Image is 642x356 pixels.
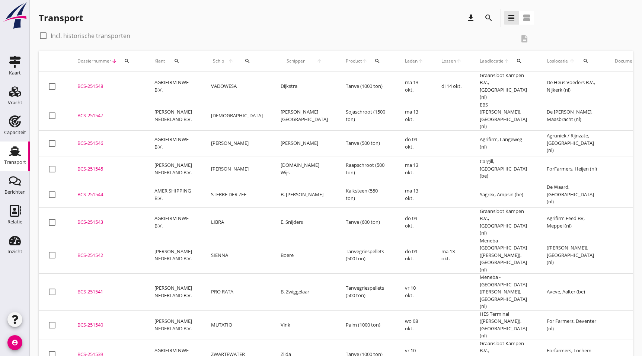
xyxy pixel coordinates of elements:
td: [PERSON_NAME] NEDERLAND B.V. [146,101,202,130]
td: B. Zwiggelaar [272,274,337,311]
i: search [124,58,130,64]
div: BCS-251545 [77,165,137,173]
span: Schip [211,58,226,64]
i: arrow_upward [362,58,368,64]
div: BCS-251548 [77,83,137,90]
span: Laadlocatie [480,58,504,64]
td: Tarwegriespellets (500 ton) [337,237,396,274]
i: view_headline [507,13,516,22]
div: Transport [4,160,26,165]
td: VADOWESA [202,72,272,101]
span: Schipper [281,58,310,64]
td: Meneba - [GEOGRAPHIC_DATA] ([PERSON_NAME]), [GEOGRAPHIC_DATA] (nl) [471,237,538,274]
td: Dijkstra [272,72,337,101]
label: Incl. historische transporten [51,32,130,39]
td: Palm (1000 ton) [337,310,396,340]
td: Raapschroot (500 ton) [337,156,396,182]
td: di 14 okt. [432,72,471,101]
td: [PERSON_NAME] NEDERLAND B.V. [146,237,202,274]
div: BCS-251541 [77,288,137,296]
div: Kaart [9,70,21,75]
td: vr 10 okt. [396,274,432,311]
span: Dossiernummer [77,58,111,64]
div: Inzicht [7,249,22,254]
td: Vink [272,310,337,340]
td: De Waard, [GEOGRAPHIC_DATA] (nl) [538,182,606,207]
i: arrow_downward [111,58,117,64]
td: [PERSON_NAME] [202,130,272,156]
td: HES Terminal ([PERSON_NAME]), [GEOGRAPHIC_DATA] (nl) [471,310,538,340]
td: PRO RATA [202,274,272,311]
span: Loslocatie [547,58,569,64]
td: do 09 okt. [396,130,432,156]
td: EBS ([PERSON_NAME]), [GEOGRAPHIC_DATA] (nl) [471,101,538,130]
i: arrow_upward [310,58,328,64]
td: [DOMAIN_NAME] Wijs [272,156,337,182]
td: E. Snijders [272,207,337,237]
td: [PERSON_NAME] NEDERLAND B.V. [146,274,202,311]
div: BCS-251547 [77,112,137,120]
td: ma 13 okt. [396,101,432,130]
td: Agrifirm Feed BV, Meppel (nl) [538,207,606,237]
td: Tarwe (500 ton) [337,130,396,156]
td: wo 08 okt. [396,310,432,340]
td: Tarwe (1000 ton) [337,72,396,101]
i: arrow_upward [569,58,576,64]
td: ma 13 okt. [396,72,432,101]
i: account_circle [7,335,22,350]
td: Meneba - [GEOGRAPHIC_DATA] ([PERSON_NAME]), [GEOGRAPHIC_DATA] (nl) [471,274,538,311]
div: BCS-251544 [77,191,137,198]
td: [PERSON_NAME] NEDERLAND B.V. [146,310,202,340]
td: LIBRA [202,207,272,237]
i: arrow_upward [418,58,424,64]
td: Agruniek / Rijnzate, [GEOGRAPHIC_DATA] (nl) [538,130,606,156]
td: AGRIFIRM NWE B.V. [146,72,202,101]
td: Graansloot Kampen B.V., [GEOGRAPHIC_DATA] (nl) [471,207,538,237]
td: SIENNA [202,237,272,274]
td: For Farmers, Deventer (nl) [538,310,606,340]
td: do 09 okt. [396,207,432,237]
td: ma 13 okt. [432,237,471,274]
i: arrow_upward [456,58,462,64]
td: AMER SHIPPING B.V. [146,182,202,207]
td: [DEMOGRAPHIC_DATA] [202,101,272,130]
div: Capaciteit [4,130,26,135]
div: BCS-251542 [77,252,137,259]
div: Vracht [8,100,22,105]
td: Cargill, [GEOGRAPHIC_DATA] (be) [471,156,538,182]
div: Transport [39,12,83,24]
i: search [516,58,522,64]
td: AGRIFIRM NWE B.V. [146,207,202,237]
td: ma 13 okt. [396,182,432,207]
td: Agrifirm, Langeweg (nl) [471,130,538,156]
td: Tarwe (600 ton) [337,207,396,237]
td: Graansloot Kampen B.V., [GEOGRAPHIC_DATA] (nl) [471,72,538,101]
td: [PERSON_NAME][GEOGRAPHIC_DATA] [272,101,337,130]
div: BCS-251543 [77,219,137,226]
i: search [245,58,250,64]
span: Product [346,58,362,64]
td: Aveve, Aalter (be) [538,274,606,311]
span: Laden [405,58,418,64]
i: view_agenda [522,13,531,22]
td: De Heus Voeders B.V., Nijkerk (nl) [538,72,606,101]
div: Documenten [615,58,642,64]
div: Berichten [4,190,26,194]
i: arrow_upward [504,58,510,64]
td: AGRIFIRM NWE B.V. [146,130,202,156]
span: Lossen [441,58,456,64]
td: ([PERSON_NAME]), [GEOGRAPHIC_DATA] (nl) [538,237,606,274]
td: do 09 okt. [396,237,432,274]
td: ma 13 okt. [396,156,432,182]
td: De [PERSON_NAME], Maasbracht (nl) [538,101,606,130]
i: search [374,58,380,64]
i: search [174,58,180,64]
i: arrow_upward [226,58,236,64]
td: Tarwegriespellets (500 ton) [337,274,396,311]
div: BCS-251540 [77,321,137,329]
img: logo-small.a267ee39.svg [1,2,28,29]
div: BCS-251546 [77,140,137,147]
td: B. [PERSON_NAME] [272,182,337,207]
td: STERRE DER ZEE [202,182,272,207]
td: [PERSON_NAME] [272,130,337,156]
